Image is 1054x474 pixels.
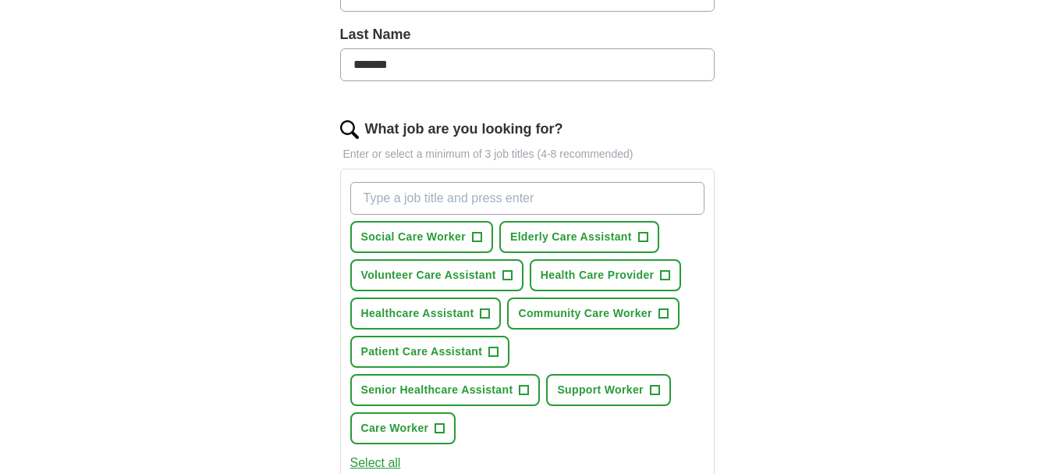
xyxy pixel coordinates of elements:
[340,24,715,45] label: Last Name
[365,119,563,140] label: What job are you looking for?
[350,259,523,291] button: Volunteer Care Assistant
[350,454,401,472] button: Select all
[361,344,483,360] span: Patient Care Assistant
[361,267,496,283] span: Volunteer Care Assistant
[350,336,510,368] button: Patient Care Assistant
[350,374,541,406] button: Senior Healthcare Assistant
[361,305,474,322] span: Healthcare Assistant
[361,382,513,398] span: Senior Healthcare Assistant
[350,298,502,330] button: Healthcare Assistant
[340,146,715,162] p: Enter or select a minimum of 3 job titles (4-8 recommended)
[546,374,670,406] button: Support Worker
[530,259,682,291] button: Health Care Provider
[541,267,655,283] span: Health Care Provider
[361,229,466,245] span: Social Care Worker
[361,420,429,437] span: Care Worker
[510,229,632,245] span: Elderly Care Assistant
[350,412,456,444] button: Care Worker
[350,221,493,253] button: Social Care Worker
[557,382,643,398] span: Support Worker
[340,120,359,139] img: search.png
[507,298,679,330] button: Community Care Worker
[350,182,704,215] input: Type a job title and press enter
[499,221,659,253] button: Elderly Care Assistant
[518,305,651,322] span: Community Care Worker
